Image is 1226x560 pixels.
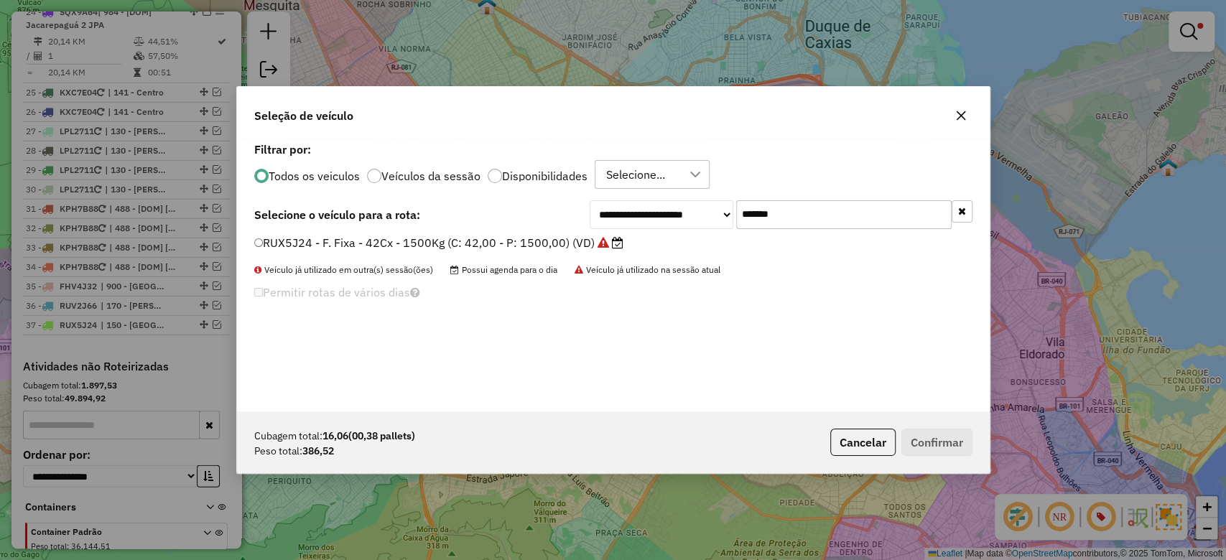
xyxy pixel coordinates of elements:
[254,288,263,297] input: Permitir rotas de vários dias
[410,286,420,298] i: Selecione pelo menos um veículo
[254,234,623,251] label: RUX5J24 - F. Fixa - 42Cx - 1500Kg (C: 42,00 - P: 1500,00) (VD)
[302,444,334,459] strong: 386,52
[254,264,433,275] span: Veículo já utilizado em outra(s) sessão(ões)
[450,264,557,275] span: Possui agenda para o dia
[348,429,415,442] span: (00,38 pallets)
[830,429,896,456] button: Cancelar
[254,444,302,459] span: Peso total:
[254,107,353,124] span: Seleção de veículo
[598,237,609,248] i: Veículo já utilizado na sessão atual
[254,207,420,222] strong: Selecione o veículo para a rota:
[502,170,588,182] label: Disponibilidades
[254,238,263,247] input: RUX5J24 - F. Fixa - 42Cx - 1500Kg (C: 42,00 - P: 1500,00) (VD)
[612,237,623,248] i: Possui agenda para o dia
[254,279,420,306] label: Permitir rotas de vários dias
[381,170,480,182] label: Veículos da sessão
[254,141,972,158] label: Filtrar por:
[322,429,415,444] strong: 16,06
[269,170,360,182] label: Todos os veiculos
[575,264,720,275] span: Veículo já utilizado na sessão atual
[601,161,670,188] div: Selecione...
[254,429,322,444] span: Cubagem total:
